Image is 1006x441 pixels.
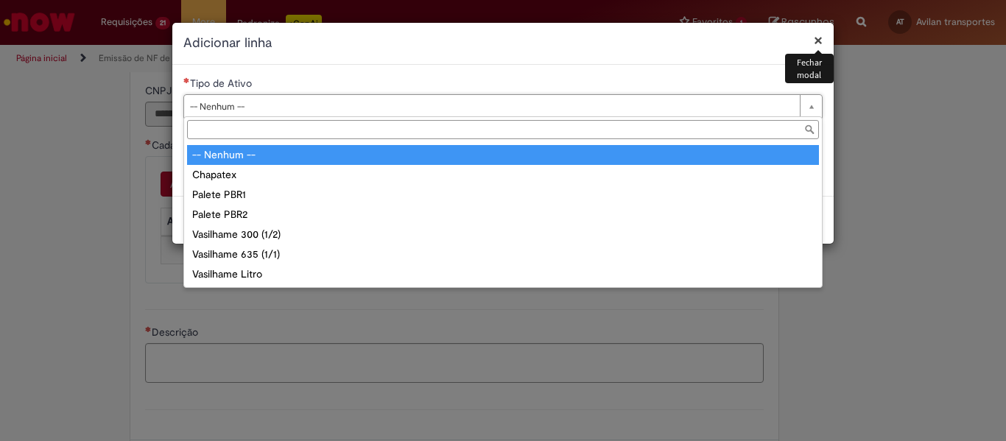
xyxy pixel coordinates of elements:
[187,145,819,165] div: -- Nenhum --
[187,205,819,225] div: Palete PBR2
[184,142,822,287] ul: Tipo de Ativo
[187,165,819,185] div: Chapatex
[187,244,819,264] div: Vasilhame 635 (1/1)
[187,225,819,244] div: Vasilhame 300 (1/2)
[187,264,819,284] div: Vasilhame Litro
[187,185,819,205] div: Palete PBR1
